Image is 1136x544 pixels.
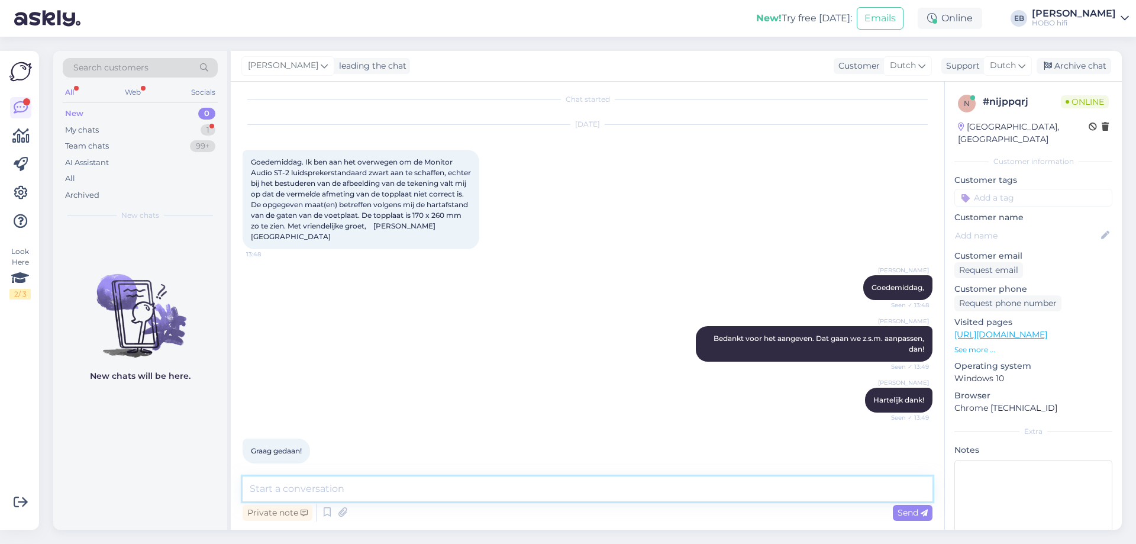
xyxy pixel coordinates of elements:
[885,301,929,310] span: Seen ✓ 13:48
[954,402,1112,414] p: Chrome [TECHNICAL_ID]
[872,283,924,292] span: Goedemiddag,
[756,11,852,25] div: Try free [DATE]:
[941,60,980,72] div: Support
[1037,58,1111,74] div: Archive chat
[9,246,31,300] div: Look Here
[954,390,1112,402] p: Browser
[878,378,929,387] span: [PERSON_NAME]
[756,12,782,24] b: New!
[954,211,1112,224] p: Customer name
[954,360,1112,372] p: Operating system
[9,60,32,83] img: Askly Logo
[885,362,929,371] span: Seen ✓ 13:49
[955,229,1099,242] input: Add name
[189,85,218,100] div: Socials
[65,157,109,169] div: AI Assistant
[954,189,1112,207] input: Add a tag
[1032,9,1116,18] div: [PERSON_NAME]
[334,60,406,72] div: leading the chat
[714,334,926,353] span: Bedankt voor het aangeven. Dat gaan we z.s.m. aanpassen, dan!
[954,345,1112,355] p: See more ...
[251,157,473,241] span: Goedemiddag. Ik ben aan het overwegen om de Monitor Audio ST-2 luidsprekerstandaard zwart aan te ...
[248,59,318,72] span: [PERSON_NAME]
[834,60,880,72] div: Customer
[53,253,227,359] img: No chats
[954,156,1112,167] div: Customer information
[954,372,1112,385] p: Windows 10
[65,124,99,136] div: My chats
[954,250,1112,262] p: Customer email
[857,7,903,30] button: Emails
[65,108,83,120] div: New
[918,8,982,29] div: Online
[990,59,1016,72] span: Dutch
[954,329,1047,340] a: [URL][DOMAIN_NAME]
[954,262,1023,278] div: Request email
[251,446,302,455] span: Graag gedaan!
[190,140,215,152] div: 99+
[246,464,291,473] span: 13:49
[954,316,1112,329] p: Visited pages
[90,370,191,382] p: New chats will be here.
[243,119,932,130] div: [DATE]
[1011,10,1027,27] div: EB
[65,173,75,185] div: All
[243,94,932,105] div: Chat started
[873,395,924,404] span: Hartelijk dank!
[890,59,916,72] span: Dutch
[65,189,99,201] div: Archived
[246,250,291,259] span: 13:48
[983,95,1061,109] div: # nijppqrj
[885,413,929,422] span: Seen ✓ 13:49
[964,99,970,108] span: n
[73,62,149,74] span: Search customers
[878,266,929,275] span: [PERSON_NAME]
[954,426,1112,437] div: Extra
[201,124,215,136] div: 1
[1061,95,1109,108] span: Online
[898,507,928,518] span: Send
[198,108,215,120] div: 0
[1032,9,1129,28] a: [PERSON_NAME]HOBO hifi
[9,289,31,300] div: 2 / 3
[958,121,1089,146] div: [GEOGRAPHIC_DATA], [GEOGRAPHIC_DATA]
[954,295,1061,311] div: Request phone number
[65,140,109,152] div: Team chats
[243,505,312,521] div: Private note
[63,85,76,100] div: All
[122,85,143,100] div: Web
[954,174,1112,186] p: Customer tags
[954,444,1112,456] p: Notes
[1032,18,1116,28] div: HOBO hifi
[121,210,159,221] span: New chats
[878,317,929,326] span: [PERSON_NAME]
[954,283,1112,295] p: Customer phone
